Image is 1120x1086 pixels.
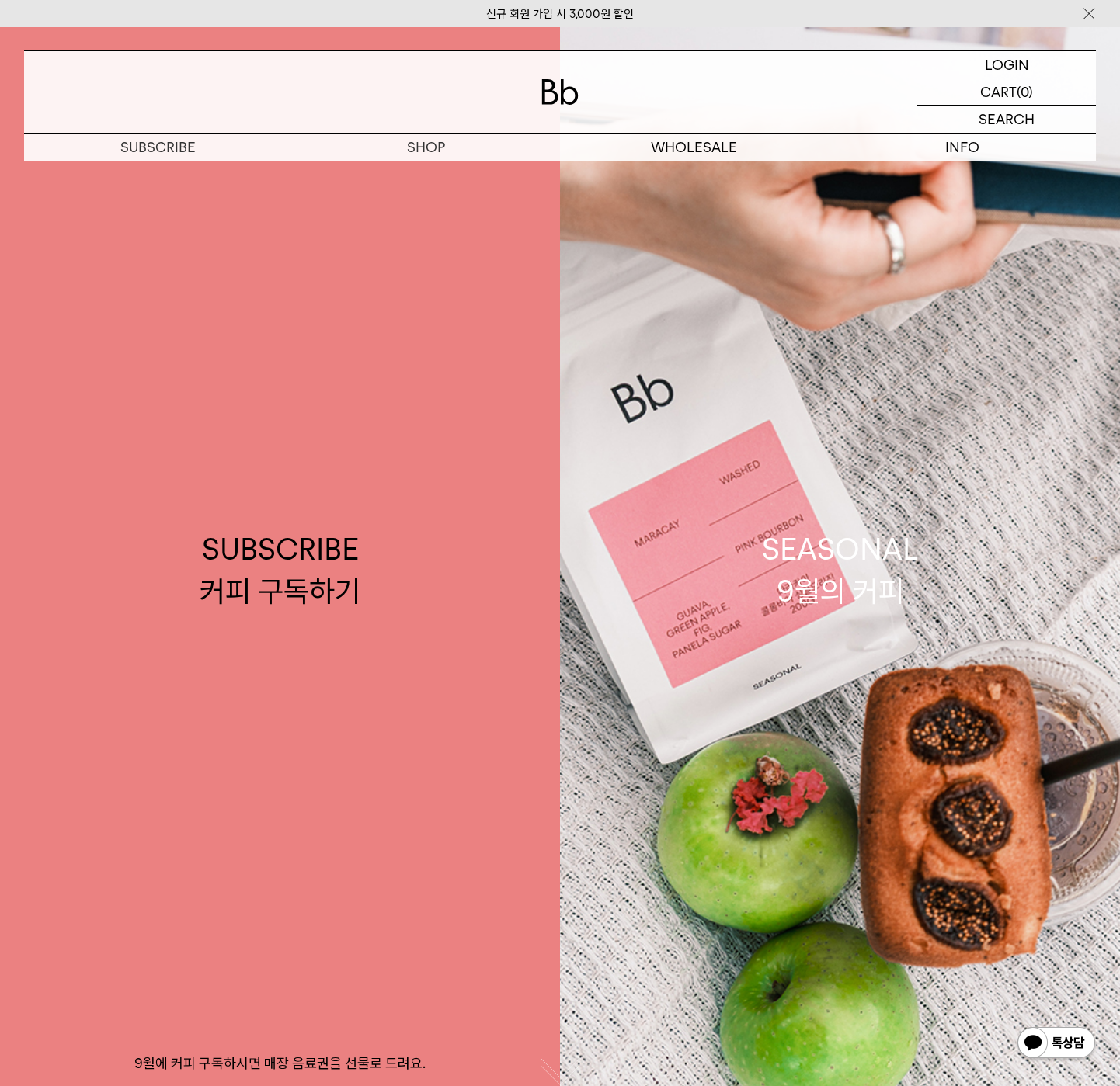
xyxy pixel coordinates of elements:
p: WHOLESALE [560,134,828,161]
p: INFO [828,134,1096,161]
a: SUBSCRIBE [24,134,292,161]
p: (0) [1017,78,1033,105]
img: 카카오톡 채널 1:1 채팅 버튼 [1016,1025,1097,1063]
a: LOGIN [917,51,1096,78]
div: SUBSCRIBE 커피 구독하기 [200,529,360,611]
p: CART [980,78,1017,105]
a: 신규 회원 가입 시 3,000원 할인 [486,7,634,21]
a: SHOP [292,134,560,161]
img: 로고 [541,79,579,105]
p: SEARCH [979,106,1035,133]
div: SEASONAL 9월의 커피 [762,529,919,611]
p: LOGIN [985,51,1029,78]
a: CART (0) [917,78,1096,106]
